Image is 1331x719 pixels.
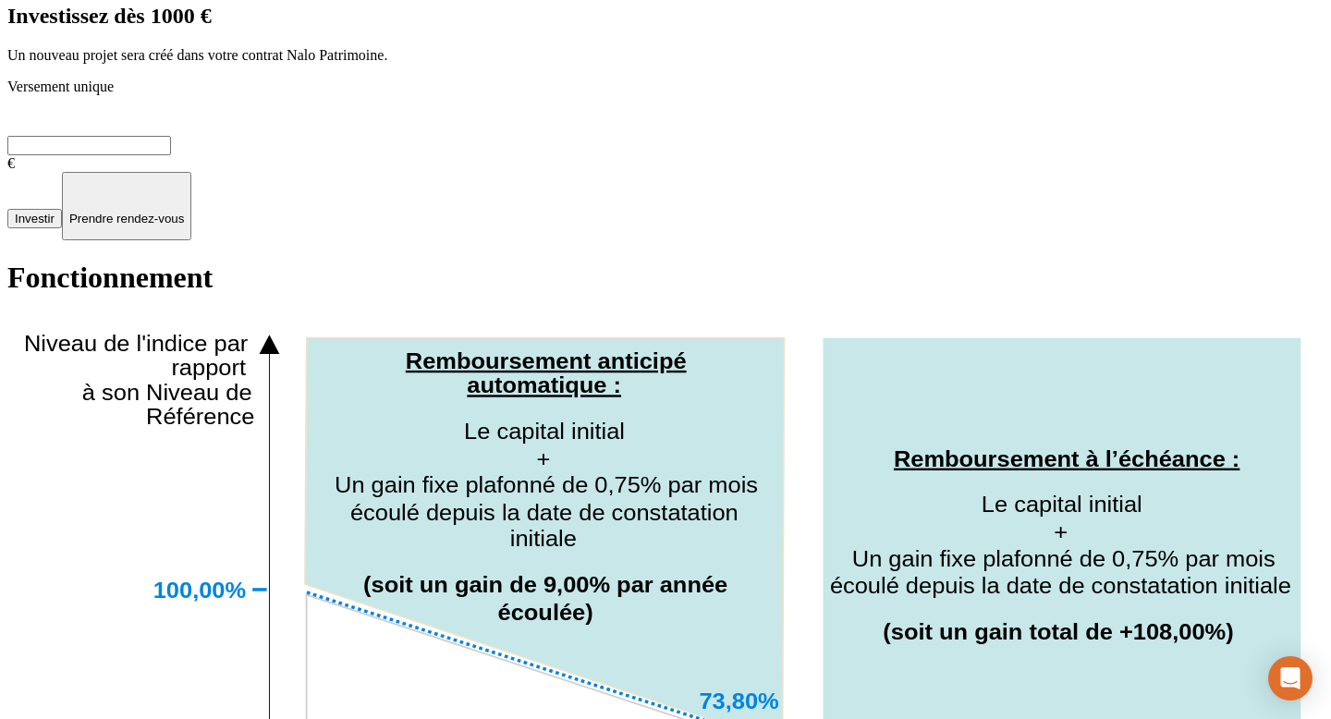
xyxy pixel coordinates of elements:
p: Prendre rendez-vous [69,212,184,225]
h2: Investissez dès 1000 € [7,4,1324,29]
span: € [7,155,15,171]
button: Prendre rendez-vous [62,172,191,241]
p: Un nouveau projet sera créé dans votre contrat Nalo Patrimoine. [7,47,1324,64]
p: Versement unique [7,79,1324,95]
div: Open Intercom Messenger [1268,656,1313,701]
button: Investir [7,209,62,228]
div: Investir [15,212,55,225]
h1: Fonctionnement [7,261,1324,295]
